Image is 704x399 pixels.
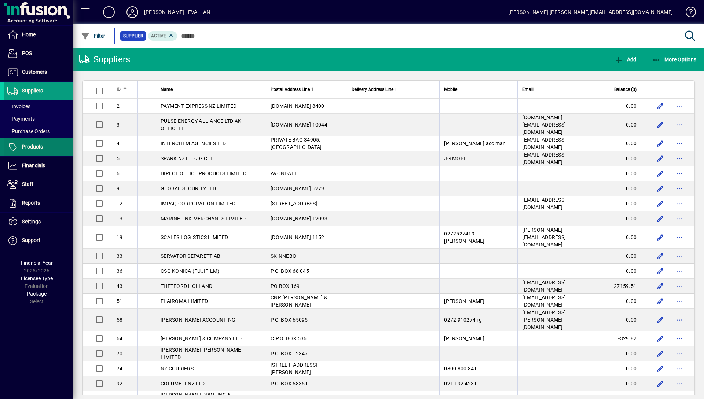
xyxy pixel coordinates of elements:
a: Customers [4,63,73,81]
span: 19 [117,234,123,240]
td: 0.00 [603,309,647,331]
button: Edit [654,153,666,164]
span: PO BOX 169 [271,283,300,289]
div: [PERSON_NAME] - EVAL -AN [144,6,210,18]
a: Reports [4,194,73,212]
span: C.P.O. BOX 536 [271,336,307,341]
button: More options [674,314,685,326]
mat-chip: Activation Status: Active [148,31,177,41]
span: [EMAIL_ADDRESS][DOMAIN_NAME] [522,279,566,293]
span: [EMAIL_ADDRESS][DOMAIN_NAME] [522,197,566,210]
button: More options [674,333,685,344]
a: Purchase Orders [4,125,73,138]
button: More options [674,250,685,262]
span: Filter [81,33,106,39]
span: AVONDALE [271,171,297,176]
button: More options [674,183,685,194]
td: 0.00 [603,264,647,279]
button: More options [674,100,685,112]
button: Edit [654,348,666,359]
td: 0.00 [603,181,647,196]
button: Edit [654,378,666,389]
span: [PERSON_NAME] acc man [444,140,506,146]
a: Invoices [4,100,73,113]
span: P.O. BOX 65095 [271,317,308,323]
button: Edit [654,333,666,344]
span: Active [151,33,166,39]
button: More options [674,119,685,131]
td: 0.00 [603,151,647,166]
span: [DOMAIN_NAME] 5279 [271,186,324,191]
td: 0.00 [603,166,647,181]
button: Edit [654,168,666,179]
span: GLOBAL SECURITY LTD [161,186,216,191]
span: Payments [7,116,35,122]
button: More options [674,265,685,277]
span: [STREET_ADDRESS] [271,201,317,206]
span: 2 [117,103,120,109]
span: Reports [22,200,40,206]
span: 0800 800 841 [444,366,477,371]
span: PRIVATE BAG 34905. [GEOGRAPHIC_DATA] [271,137,322,150]
button: Add [612,53,638,66]
span: More Options [652,56,697,62]
span: Delivery Address Line 1 [352,85,397,94]
span: PAYMENT EXPRESS NZ LIMITED [161,103,237,109]
span: Financial Year [21,260,53,266]
button: Edit [654,119,666,131]
span: [EMAIL_ADDRESS][DOMAIN_NAME] [522,294,566,308]
span: [PERSON_NAME] [PERSON_NAME] LIMITED [161,347,243,360]
span: PULSE ENERGY ALLIANCE LTD AK OFFICEFF [161,118,241,131]
button: More options [674,363,685,374]
span: SERVATOR SEPARETT AB [161,253,220,259]
span: MARINELINK MERCHANTS LIMITED [161,216,246,222]
td: 0.00 [603,361,647,376]
span: SPARK NZ LTD JG CELL [161,155,216,161]
td: 0.00 [603,99,647,114]
button: Edit [654,295,666,307]
span: [PERSON_NAME] [444,298,484,304]
span: 9 [117,186,120,191]
span: Email [522,85,533,94]
a: Staff [4,175,73,194]
span: Name [161,85,173,94]
span: FLAIROMA LIMITED [161,298,208,304]
button: More options [674,153,685,164]
span: SCALES LOGISTICS LIMITED [161,234,228,240]
a: Settings [4,213,73,231]
button: Filter [79,29,107,43]
span: [EMAIL_ADDRESS][DOMAIN_NAME] [522,152,566,165]
button: More options [674,378,685,389]
span: [PERSON_NAME][EMAIL_ADDRESS][DOMAIN_NAME] [522,227,566,248]
td: 0.00 [603,196,647,211]
span: Products [22,144,43,150]
span: 3 [117,122,120,128]
span: P.O. BOX 58351 [271,381,308,387]
button: Edit [654,138,666,149]
span: 021 192 4231 [444,381,477,387]
button: Edit [654,250,666,262]
span: 74 [117,366,123,371]
span: CSG KONICA (FUJIFILM) [161,268,219,274]
span: Support [22,237,40,243]
span: P.O. BOX 68 045 [271,268,309,274]
span: INTERCHEM AGENCIES LTD [161,140,226,146]
span: 33 [117,253,123,259]
button: More options [674,138,685,149]
span: 5 [117,155,120,161]
div: Suppliers [79,54,130,65]
button: More options [674,295,685,307]
a: Payments [4,113,73,125]
div: Mobile [444,85,513,94]
span: Suppliers [22,88,43,94]
span: 58 [117,317,123,323]
span: [DOMAIN_NAME] 1152 [271,234,324,240]
span: Home [22,32,36,37]
td: 0.00 [603,249,647,264]
span: [STREET_ADDRESS][PERSON_NAME] [271,362,317,375]
td: 0.00 [603,226,647,249]
span: CNR [PERSON_NAME] & [PERSON_NAME] [271,294,327,308]
span: JG MOBILE [444,155,471,161]
button: Profile [121,6,144,19]
a: Home [4,26,73,44]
